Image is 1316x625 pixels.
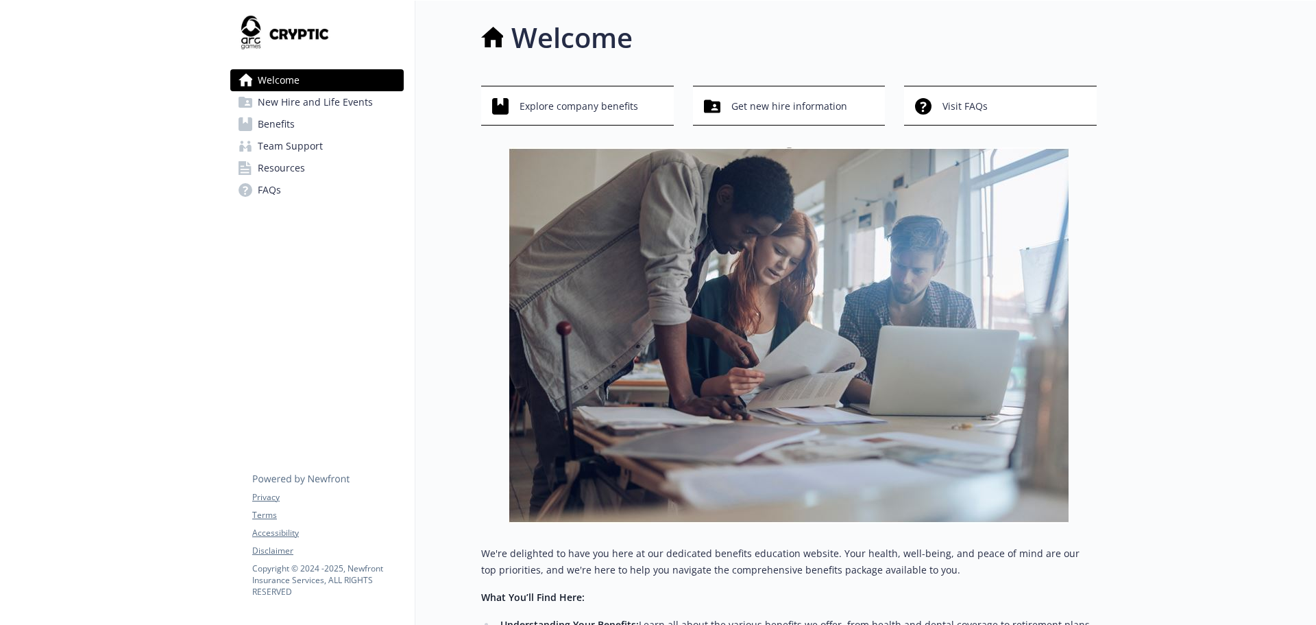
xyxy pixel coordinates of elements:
[904,86,1097,126] button: Visit FAQs
[258,69,300,91] span: Welcome
[481,545,1097,578] p: We're delighted to have you here at our dedicated benefits education website. Your health, well-b...
[481,86,674,126] button: Explore company benefits
[230,135,404,157] a: Team Support
[258,113,295,135] span: Benefits
[509,148,1069,523] img: overview page banner
[230,91,404,113] a: New Hire and Life Events
[693,86,886,126] button: Get new hire information
[481,591,585,604] strong: What You’ll Find Here:
[252,545,403,557] a: Disclaimer
[230,157,404,179] a: Resources
[942,93,988,119] span: Visit FAQs
[252,491,403,504] a: Privacy
[258,157,305,179] span: Resources
[252,563,403,598] p: Copyright © 2024 - 2025 , Newfront Insurance Services, ALL RIGHTS RESERVED
[258,179,281,201] span: FAQs
[520,93,638,119] span: Explore company benefits
[252,527,403,539] a: Accessibility
[511,17,633,58] h1: Welcome
[731,93,847,119] span: Get new hire information
[252,509,403,521] a: Terms
[258,135,323,157] span: Team Support
[230,179,404,201] a: FAQs
[230,69,404,91] a: Welcome
[258,91,373,113] span: New Hire and Life Events
[230,113,404,135] a: Benefits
